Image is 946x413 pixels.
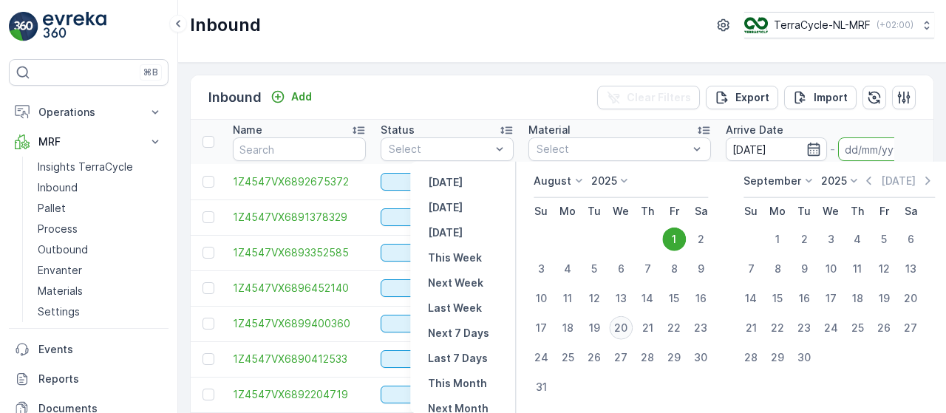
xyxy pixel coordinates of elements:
[203,176,214,188] div: Toggle Row Selected
[845,287,869,310] div: 18
[422,324,495,342] button: Next 7 Days
[190,13,261,37] p: Inbound
[662,287,686,310] div: 15
[872,287,896,310] div: 19
[662,228,686,251] div: 1
[38,242,88,257] p: Outbound
[32,219,169,239] a: Process
[233,352,366,366] span: 1Z4547VX6890412533
[203,247,214,259] div: Toggle Row Selected
[845,316,869,340] div: 25
[556,287,579,310] div: 11
[689,346,712,369] div: 30
[766,316,789,340] div: 22
[556,257,579,281] div: 4
[844,198,871,225] th: Thursday
[38,284,83,298] p: Materials
[627,90,691,105] p: Clear Filters
[739,346,763,369] div: 28
[591,174,617,188] p: 2025
[534,174,571,188] p: August
[689,287,712,310] div: 16
[422,249,488,267] button: This Week
[556,316,579,340] div: 18
[662,257,686,281] div: 8
[744,12,934,38] button: TerraCycle-NL-MRF(+02:00)
[233,174,366,189] a: 1Z4547VX6892675372
[792,228,816,251] div: 2
[743,174,801,188] p: September
[428,250,482,265] p: This Week
[739,257,763,281] div: 7
[233,245,366,260] span: 1Z4547VX6893352585
[428,200,463,215] p: [DATE]
[9,335,169,364] a: Events
[872,316,896,340] div: 26
[739,316,763,340] div: 21
[636,287,659,310] div: 14
[817,198,844,225] th: Wednesday
[582,346,606,369] div: 26
[792,346,816,369] div: 30
[689,257,712,281] div: 9
[38,134,139,149] p: MRF
[38,342,163,357] p: Events
[32,301,169,322] a: Settings
[291,89,312,104] p: Add
[609,346,633,369] div: 27
[597,86,700,109] button: Clear Filters
[233,281,366,296] a: 1Z4547VX6896452140
[872,257,896,281] div: 12
[32,198,169,219] a: Pallet
[556,346,579,369] div: 25
[582,257,606,281] div: 5
[38,304,80,319] p: Settings
[899,257,922,281] div: 13
[537,142,688,157] p: Select
[819,316,843,340] div: 24
[422,375,493,392] button: This Month
[9,12,38,41] img: logo
[609,257,633,281] div: 6
[871,198,897,225] th: Friday
[233,387,366,402] a: 1Z4547VX6892204719
[608,198,634,225] th: Wednesday
[739,287,763,310] div: 14
[899,287,922,310] div: 20
[662,346,686,369] div: 29
[819,228,843,251] div: 3
[208,87,262,108] p: Inbound
[422,274,489,292] button: Next Week
[661,198,687,225] th: Friday
[636,346,659,369] div: 28
[233,316,366,331] a: 1Z4547VX6899400360
[609,316,633,340] div: 20
[735,90,769,105] p: Export
[422,349,494,367] button: Last 7 Days
[636,316,659,340] div: 21
[792,287,816,310] div: 16
[143,66,158,78] p: ⌘B
[689,228,712,251] div: 2
[791,198,817,225] th: Tuesday
[38,372,163,386] p: Reports
[830,140,835,158] p: -
[203,318,214,330] div: Toggle Row Selected
[381,315,514,332] button: Open
[233,123,262,137] p: Name
[528,198,554,225] th: Sunday
[428,301,482,315] p: Last Week
[203,353,214,365] div: Toggle Row Selected
[203,211,214,223] div: Toggle Row Selected
[381,279,514,297] button: Open
[32,239,169,260] a: Outbound
[845,257,869,281] div: 11
[845,228,869,251] div: 4
[766,228,789,251] div: 1
[428,376,487,391] p: This Month
[38,201,66,216] p: Pallet
[897,198,924,225] th: Saturday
